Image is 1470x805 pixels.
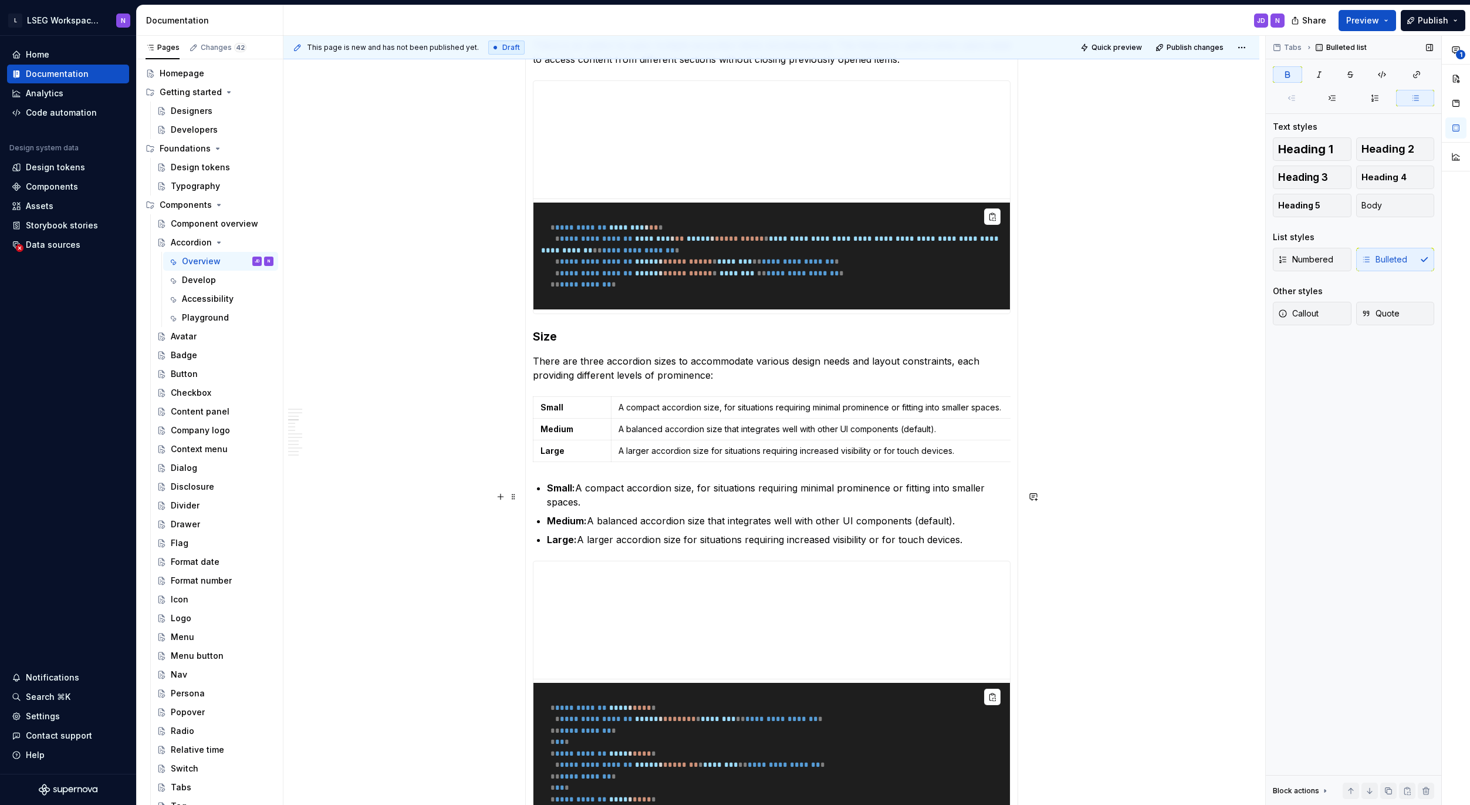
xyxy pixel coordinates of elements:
a: Tabs [152,778,278,797]
div: Components [141,196,278,214]
span: Publish changes [1167,43,1224,52]
a: Playground [163,308,278,327]
button: Publish [1401,10,1465,31]
button: Preview [1339,10,1396,31]
a: Menu [152,628,278,646]
div: Company logo [171,425,230,436]
span: Callout [1278,308,1319,319]
a: Analytics [7,84,129,103]
button: Contact support [7,726,129,745]
span: Publish [1418,15,1448,26]
div: Menu button [171,650,224,662]
button: LLSEG Workspace Design SystemN [2,8,134,33]
button: Quick preview [1077,39,1147,56]
button: Help [7,746,129,764]
button: Heading 5 [1273,194,1351,217]
a: Design tokens [152,158,278,177]
a: Documentation [7,65,129,83]
span: This page is new and has not been published yet. [307,43,479,52]
a: Data sources [7,235,129,254]
span: Draft [502,43,520,52]
a: Accessibility [163,289,278,308]
div: Analytics [26,87,63,99]
div: Drawer [171,518,200,530]
a: Icon [152,590,278,609]
a: Format number [152,571,278,590]
span: Heading 2 [1361,143,1414,155]
button: Share [1285,10,1334,31]
span: Heading 4 [1361,171,1407,183]
div: Components [160,199,212,211]
div: Disclosure [171,481,214,493]
span: Heading 3 [1278,171,1328,183]
div: Settings [26,710,60,722]
svg: Supernova Logo [39,784,97,796]
div: Nav [171,669,187,681]
a: Badge [152,346,278,365]
a: Accordion [152,233,278,252]
div: Playground [182,312,229,324]
div: Foundations [160,143,211,154]
div: Menu [171,631,194,643]
div: Notifications [26,672,79,683]
h3: Size [533,328,1011,345]
div: Flag [171,537,188,549]
div: Pages [146,43,180,52]
div: LSEG Workspace Design System [27,15,102,26]
div: Format number [171,575,232,587]
a: Code automation [7,103,129,122]
div: Data sources [26,239,80,251]
strong: Large [540,446,565,456]
button: Tabs [1269,39,1307,56]
button: Heading 1 [1273,137,1351,161]
a: Divider [152,496,278,515]
div: Text styles [1273,121,1317,133]
div: Format date [171,556,219,568]
div: JD [255,255,259,267]
a: Drawer [152,515,278,534]
span: Preview [1346,15,1379,26]
strong: Small: [547,482,575,494]
span: 1 [1456,50,1465,59]
button: Quote [1356,302,1435,325]
div: Getting started [141,83,278,102]
div: JD [1257,16,1265,25]
a: Component overview [152,214,278,233]
a: Disclosure [152,477,278,496]
div: Relative time [171,744,224,756]
button: Heading 3 [1273,166,1351,189]
a: Content panel [152,402,278,421]
a: Radio [152,722,278,740]
div: Changes [201,43,246,52]
div: Design tokens [26,161,85,173]
button: Body [1356,194,1435,217]
span: Heading 1 [1278,143,1333,155]
div: Block actions [1273,786,1319,796]
a: Dialog [152,459,278,477]
a: Developers [152,120,278,139]
div: Homepage [160,68,204,79]
div: Other styles [1273,285,1323,297]
p: A larger accordion size for situations requiring increased visibility or for touch devices. [547,533,1011,547]
div: Persona [171,688,205,699]
div: N [121,16,126,25]
a: Switch [152,759,278,778]
div: Designers [171,105,212,117]
a: Storybook stories [7,216,129,235]
div: Home [26,49,49,60]
div: Content panel [171,406,229,417]
a: Company logo [152,421,278,440]
a: Settings [7,707,129,726]
div: N [268,255,270,267]
div: Components [26,181,78,193]
div: Typography [171,180,220,192]
a: Relative time [152,740,278,759]
div: Switch [171,763,198,774]
a: Menu button [152,646,278,665]
a: Context menu [152,440,278,459]
p: There are three accordion sizes to accommodate various design needs and layout constraints, each ... [533,354,1011,382]
div: Documentation [146,15,278,26]
button: Search ⌘K [7,688,129,706]
button: Notifications [7,668,129,687]
div: Design system data [9,143,79,153]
